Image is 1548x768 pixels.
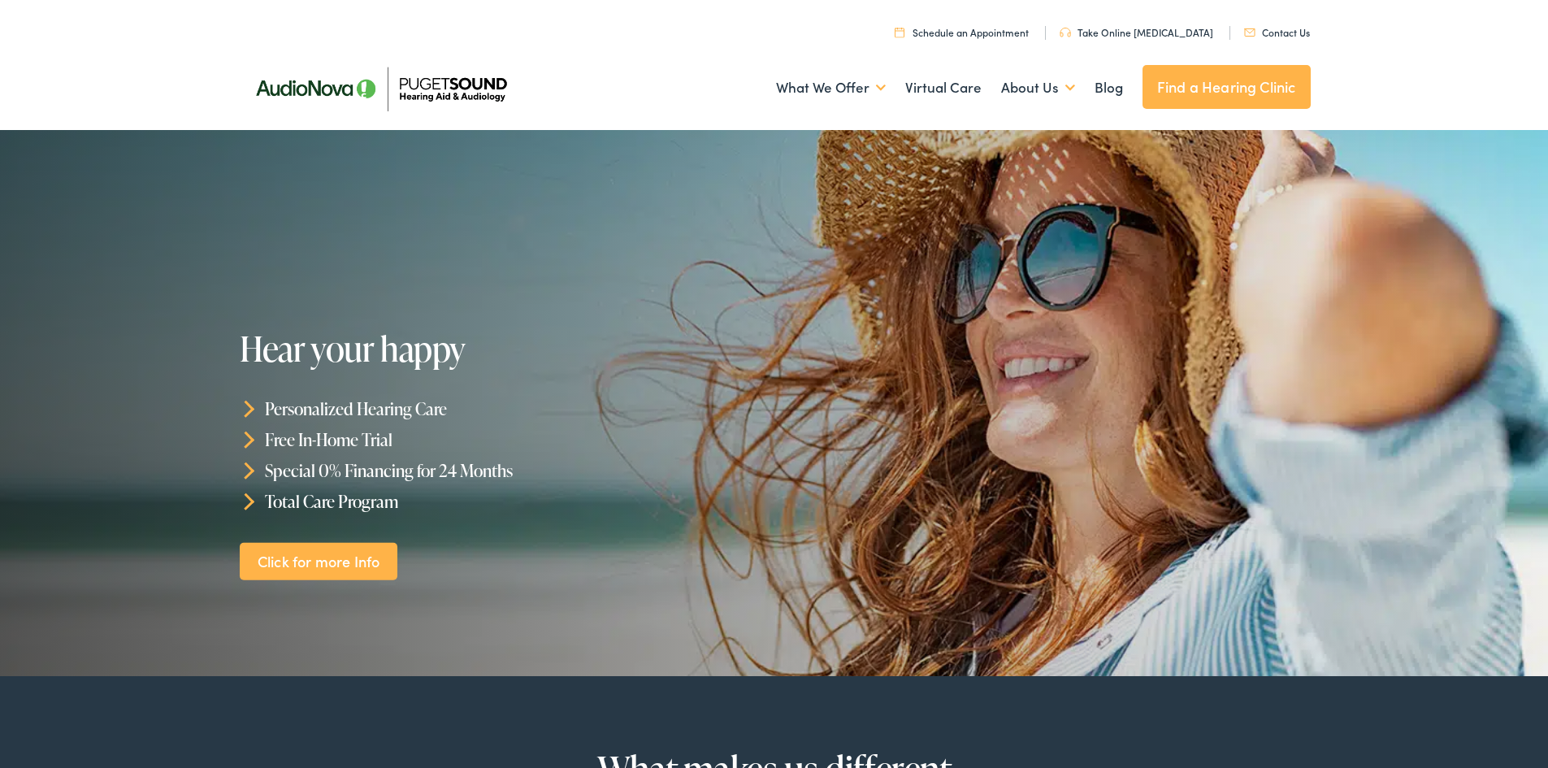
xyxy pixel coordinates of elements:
[1244,28,1255,37] img: utility icon
[240,424,782,455] li: Free In-Home Trial
[1060,25,1213,39] a: Take Online [MEDICAL_DATA]
[895,27,904,37] img: utility icon
[1001,58,1075,118] a: About Us
[895,25,1029,39] a: Schedule an Appointment
[240,330,734,367] h1: Hear your happy
[905,58,982,118] a: Virtual Care
[240,455,782,486] li: Special 0% Financing for 24 Months
[240,542,397,580] a: Click for more Info
[1244,25,1310,39] a: Contact Us
[1095,58,1123,118] a: Blog
[240,393,782,424] li: Personalized Hearing Care
[1060,28,1071,37] img: utility icon
[776,58,886,118] a: What We Offer
[1143,65,1311,109] a: Find a Hearing Clinic
[240,485,782,516] li: Total Care Program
